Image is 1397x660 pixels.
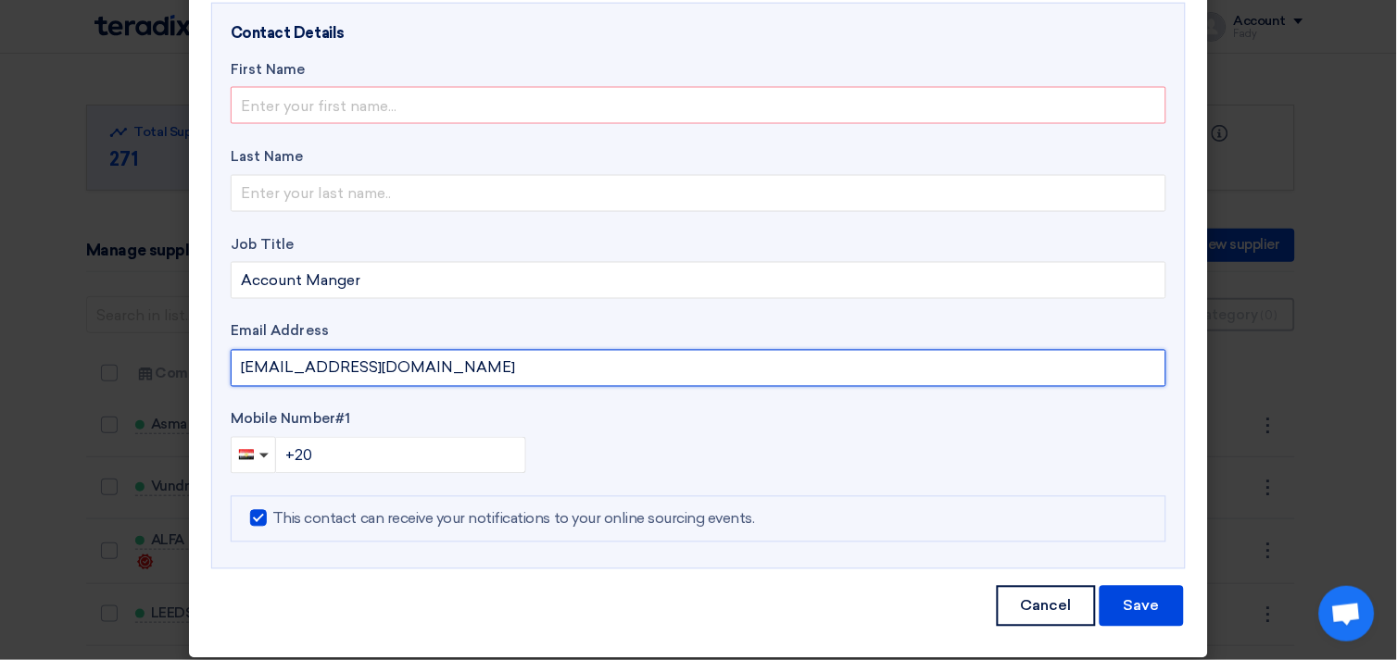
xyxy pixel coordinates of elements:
label: Last Name [231,146,1166,168]
div: Contact Details [231,22,1166,44]
label: First Name [231,59,1166,81]
label: Mobile Number #1 [231,409,1166,430]
label: Job Title [231,234,1166,255]
label: Email Address [231,321,1166,342]
input: Enter your last name.. [231,175,1166,212]
div: Open chat [1319,586,1375,641]
input: Enter your first name... [231,87,1166,124]
button: Cancel [997,586,1096,627]
input: Enter your job title.. [231,262,1166,299]
label: This contact can receive your notifications to your online sourcing events. [250,508,755,530]
input: Enter your phone number... [276,437,526,474]
button: Save [1100,586,1184,627]
input: Enter the email address... [231,350,1166,387]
